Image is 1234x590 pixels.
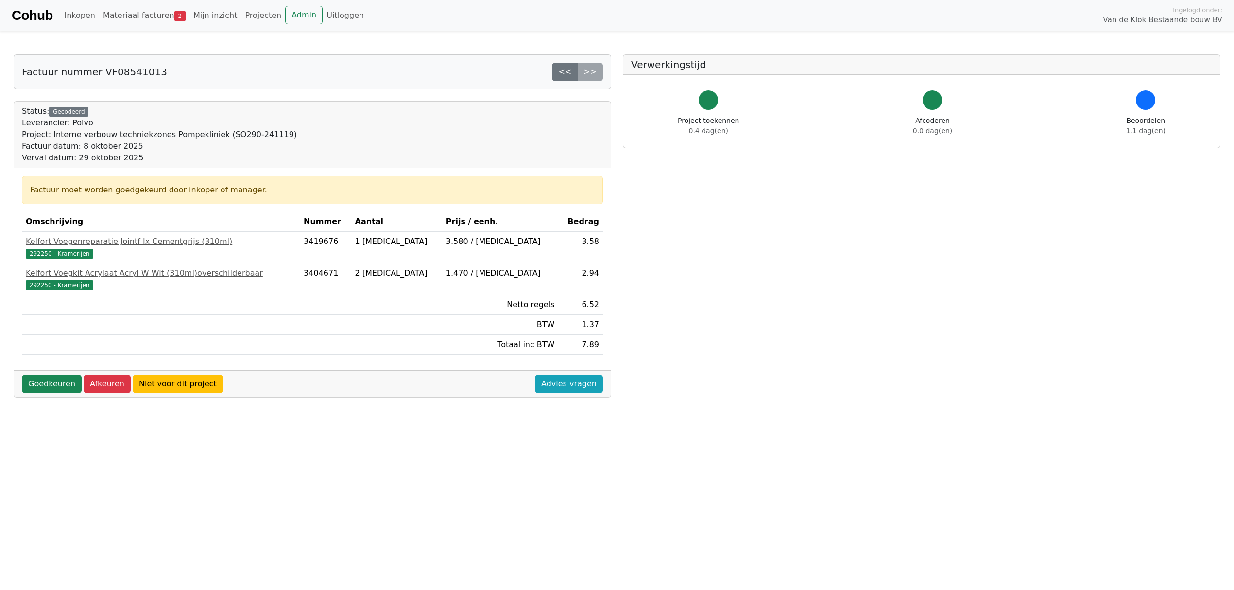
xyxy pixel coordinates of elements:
[558,335,603,355] td: 7.89
[26,280,93,290] span: 292250 - Kramerijen
[558,315,603,335] td: 1.37
[558,232,603,263] td: 3.58
[26,236,296,259] a: Kelfort Voegenreparatie Jointf Ix Cementgrijs (310ml)292250 - Kramerijen
[22,105,297,164] div: Status:
[22,212,300,232] th: Omschrijving
[60,6,99,25] a: Inkopen
[355,236,438,247] div: 1 [MEDICAL_DATA]
[22,152,297,164] div: Verval datum: 29 oktober 2025
[49,107,88,117] div: Gecodeerd
[189,6,241,25] a: Mijn inzicht
[678,116,739,136] div: Project toekennen
[26,267,296,279] div: Kelfort Voegkit Acrylaat Acryl W Wit (310ml)overschilderbaar
[913,116,952,136] div: Afcoderen
[631,59,1212,70] h5: Verwerkingstijd
[1126,127,1165,135] span: 1.1 dag(en)
[12,4,52,27] a: Cohub
[446,236,555,247] div: 3.580 / [MEDICAL_DATA]
[22,140,297,152] div: Factuur datum: 8 oktober 2025
[22,66,167,78] h5: Factuur nummer VF08541013
[300,212,351,232] th: Nummer
[22,375,82,393] a: Goedkeuren
[300,263,351,295] td: 3404671
[241,6,285,25] a: Projecten
[30,184,595,196] div: Factuur moet worden goedgekeurd door inkoper of manager.
[355,267,438,279] div: 2 [MEDICAL_DATA]
[323,6,368,25] a: Uitloggen
[84,375,131,393] a: Afkeuren
[300,232,351,263] td: 3419676
[535,375,603,393] a: Advies vragen
[22,129,297,140] div: Project: Interne verbouw techniekzones Pompekliniek (SO290-241119)
[552,63,578,81] a: <<
[26,249,93,259] span: 292250 - Kramerijen
[285,6,323,24] a: Admin
[99,6,189,25] a: Materiaal facturen2
[913,127,952,135] span: 0.0 dag(en)
[558,295,603,315] td: 6.52
[446,267,555,279] div: 1.470 / [MEDICAL_DATA]
[26,267,296,291] a: Kelfort Voegkit Acrylaat Acryl W Wit (310ml)overschilderbaar292250 - Kramerijen
[1173,5,1222,15] span: Ingelogd onder:
[442,315,559,335] td: BTW
[22,117,297,129] div: Leverancier: Polvo
[442,335,559,355] td: Totaal inc BTW
[558,263,603,295] td: 2.94
[442,212,559,232] th: Prijs / eenh.
[1103,15,1222,26] span: Van de Klok Bestaande bouw BV
[174,11,186,21] span: 2
[133,375,223,393] a: Niet voor dit project
[442,295,559,315] td: Netto regels
[689,127,728,135] span: 0.4 dag(en)
[558,212,603,232] th: Bedrag
[351,212,442,232] th: Aantal
[1126,116,1165,136] div: Beoordelen
[26,236,296,247] div: Kelfort Voegenreparatie Jointf Ix Cementgrijs (310ml)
